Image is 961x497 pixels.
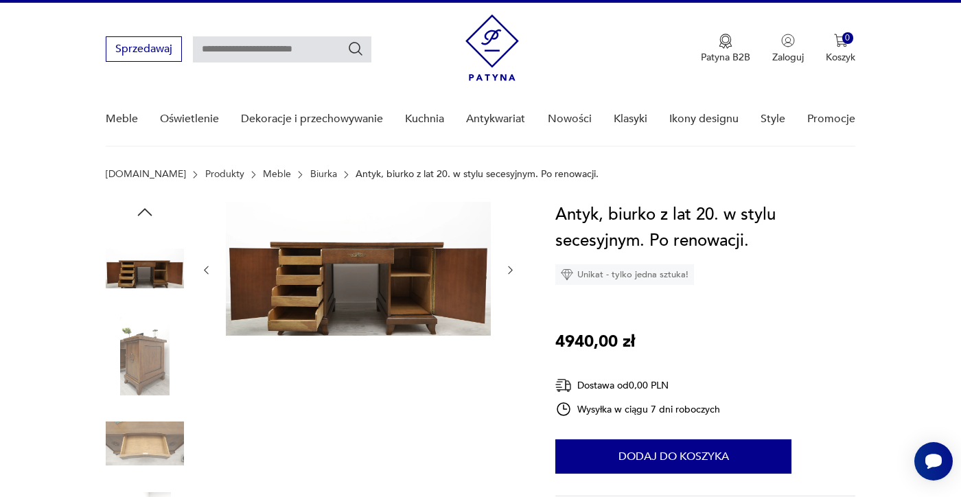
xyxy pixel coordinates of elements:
[701,51,750,64] p: Patyna B2B
[356,169,599,180] p: Antyk, biurko z lat 20. w stylu secesyjnym. Po renowacji.
[106,45,182,55] a: Sprzedawaj
[106,229,184,308] img: Zdjęcie produktu Antyk, biurko z lat 20. w stylu secesyjnym. Po renowacji.
[347,41,364,57] button: Szukaj
[555,329,635,355] p: 4940,00 zł
[761,93,785,146] a: Style
[807,93,855,146] a: Promocje
[555,264,694,285] div: Unikat - tylko jedna sztuka!
[555,202,855,254] h1: Antyk, biurko z lat 20. w stylu secesyjnym. Po renowacji.
[205,169,244,180] a: Produkty
[106,169,186,180] a: [DOMAIN_NAME]
[555,401,720,417] div: Wysyłka w ciągu 7 dni roboczych
[106,404,184,483] img: Zdjęcie produktu Antyk, biurko z lat 20. w stylu secesyjnym. Po renowacji.
[466,93,525,146] a: Antykwariat
[669,93,739,146] a: Ikony designu
[106,36,182,62] button: Sprzedawaj
[781,34,795,47] img: Ikonka użytkownika
[548,93,592,146] a: Nowości
[701,34,750,64] button: Patyna B2B
[226,202,491,336] img: Zdjęcie produktu Antyk, biurko z lat 20. w stylu secesyjnym. Po renowacji.
[106,317,184,395] img: Zdjęcie produktu Antyk, biurko z lat 20. w stylu secesyjnym. Po renowacji.
[701,34,750,64] a: Ikona medaluPatyna B2B
[310,169,337,180] a: Biurka
[263,169,291,180] a: Meble
[555,439,791,474] button: Dodaj do koszyka
[614,93,647,146] a: Klasyki
[772,34,804,64] button: Zaloguj
[160,93,219,146] a: Oświetlenie
[772,51,804,64] p: Zaloguj
[241,93,383,146] a: Dekoracje i przechowywanie
[719,34,732,49] img: Ikona medalu
[106,93,138,146] a: Meble
[842,32,854,44] div: 0
[555,377,572,394] img: Ikona dostawy
[555,377,720,394] div: Dostawa od 0,00 PLN
[405,93,444,146] a: Kuchnia
[826,34,855,64] button: 0Koszyk
[914,442,953,481] iframe: Smartsupp widget button
[561,268,573,281] img: Ikona diamentu
[465,14,519,81] img: Patyna - sklep z meblami i dekoracjami vintage
[834,34,848,47] img: Ikona koszyka
[826,51,855,64] p: Koszyk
